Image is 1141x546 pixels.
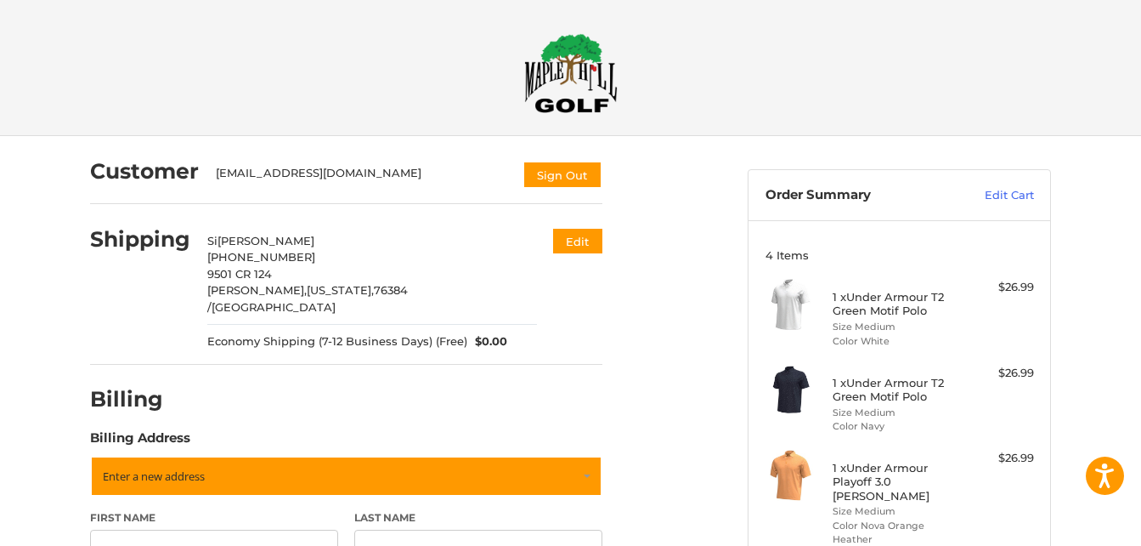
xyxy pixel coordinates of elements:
span: Economy Shipping (7-12 Business Days) (Free) [207,333,467,350]
h3: 4 Items [765,248,1034,262]
div: [EMAIL_ADDRESS][DOMAIN_NAME] [216,165,506,189]
li: Color Navy [833,419,963,434]
button: Sign Out [522,161,602,189]
label: First Name [90,510,338,526]
span: [US_STATE], [307,283,374,297]
h4: 1 x Under Armour Playoff 3.0 [PERSON_NAME] [833,461,963,503]
legend: Billing Address [90,429,190,456]
li: Color White [833,334,963,349]
button: Edit [553,229,602,253]
span: Si [207,234,217,247]
span: [GEOGRAPHIC_DATA] [212,300,336,314]
a: Enter or select a different address [90,456,602,497]
li: Size Medium [833,406,963,420]
h3: Order Summary [765,187,948,204]
li: Size Medium [833,504,963,519]
span: 9501 CR 124 [207,267,272,281]
h4: 1 x Under Armour T2 Green Motif Polo [833,290,963,318]
span: Enter a new address [103,469,205,484]
span: [PERSON_NAME], [207,283,307,297]
div: $26.99 [967,365,1034,382]
label: Last Name [354,510,602,526]
h4: 1 x Under Armour T2 Green Motif Polo [833,376,963,404]
h2: Shipping [90,226,190,253]
h2: Billing [90,386,189,412]
iframe: Google Customer Reviews [1001,500,1141,546]
li: Size Medium [833,320,963,334]
span: $0.00 [467,333,508,350]
span: 76384 / [207,283,408,314]
h2: Customer [90,158,199,185]
img: Maple Hill Golf [524,33,618,113]
div: $26.99 [967,279,1034,296]
span: [PERSON_NAME] [217,234,314,247]
iframe: Gorgias live chat messenger [17,473,202,529]
span: [PHONE_NUMBER] [207,250,315,264]
a: Edit Cart [948,187,1034,204]
div: $26.99 [967,450,1034,467]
